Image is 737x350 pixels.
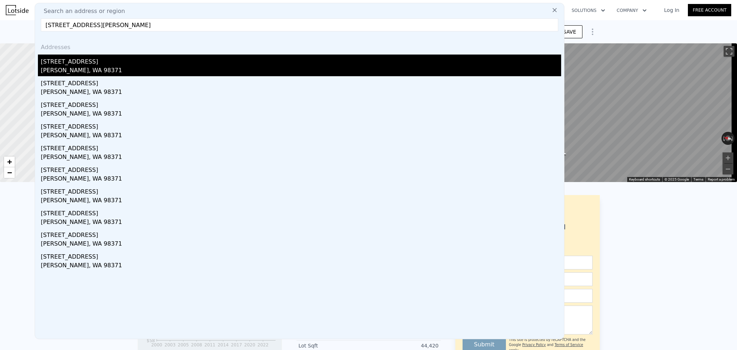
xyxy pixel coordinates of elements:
[151,342,162,347] tspan: 2000
[557,25,582,38] button: SAVE
[41,109,561,120] div: [PERSON_NAME], WA 98371
[41,55,561,66] div: [STREET_ADDRESS]
[41,239,561,250] div: [PERSON_NAME], WA 98371
[522,343,546,347] a: Privacy Policy
[41,120,561,131] div: [STREET_ADDRESS]
[41,196,561,206] div: [PERSON_NAME], WA 98371
[178,342,189,347] tspan: 2005
[41,141,561,153] div: [STREET_ADDRESS]
[41,153,561,163] div: [PERSON_NAME], WA 98371
[723,152,733,163] button: Zoom in
[629,177,660,182] button: Keyboard shortcuts
[724,46,734,57] button: Toggle fullscreen view
[41,88,561,98] div: [PERSON_NAME], WA 98371
[41,98,561,109] div: [STREET_ADDRESS]
[217,342,229,347] tspan: 2014
[566,4,611,17] button: Solutions
[7,157,12,166] span: +
[41,185,561,196] div: [STREET_ADDRESS]
[41,18,558,31] input: Enter an address, city, region, neighborhood or zip code
[721,134,735,142] button: Reset the view
[555,343,583,347] a: Terms of Service
[721,132,725,145] button: Rotate counterclockwise
[41,228,561,239] div: [STREET_ADDRESS]
[731,132,735,145] button: Rotate clockwise
[41,163,561,174] div: [STREET_ADDRESS]
[41,261,561,271] div: [PERSON_NAME], WA 98371
[41,174,561,185] div: [PERSON_NAME], WA 98371
[231,342,242,347] tspan: 2017
[708,177,735,181] a: Report a problem
[244,342,255,347] tspan: 2020
[369,342,439,349] div: 44,420
[41,66,561,76] div: [PERSON_NAME], WA 98371
[4,156,15,167] a: Zoom in
[6,5,29,15] img: Lotside
[4,167,15,178] a: Zoom out
[7,168,12,177] span: −
[664,177,689,181] span: © 2025 Google
[41,250,561,261] div: [STREET_ADDRESS]
[41,218,561,228] div: [PERSON_NAME], WA 98371
[41,206,561,218] div: [STREET_ADDRESS]
[688,4,731,16] a: Free Account
[723,164,733,174] button: Zoom out
[41,131,561,141] div: [PERSON_NAME], WA 98371
[147,338,155,343] tspan: $58
[655,7,688,14] a: Log In
[299,342,369,349] div: Lot Sqft
[38,7,125,16] span: Search an address or region
[257,342,269,347] tspan: 2022
[204,342,215,347] tspan: 2011
[611,4,653,17] button: Company
[191,342,202,347] tspan: 2008
[38,37,561,55] div: Addresses
[585,25,600,39] button: Show Options
[41,76,561,88] div: [STREET_ADDRESS]
[693,177,703,181] a: Terms (opens in new tab)
[164,342,175,347] tspan: 2003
